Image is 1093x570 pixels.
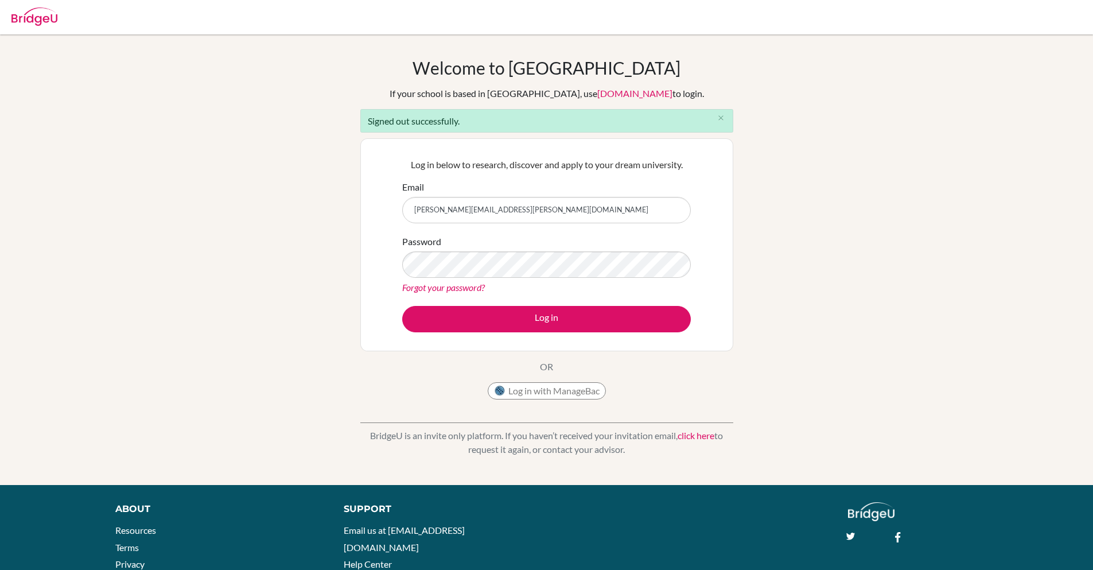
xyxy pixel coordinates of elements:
[710,110,733,127] button: Close
[402,158,691,172] p: Log in below to research, discover and apply to your dream university.
[115,525,156,536] a: Resources
[115,502,318,516] div: About
[717,114,725,122] i: close
[360,429,733,456] p: BridgeU is an invite only platform. If you haven’t received your invitation email, to request it ...
[115,559,145,569] a: Privacy
[678,430,714,441] a: click here
[344,559,392,569] a: Help Center
[360,109,733,133] div: Signed out successfully.
[115,542,139,553] a: Terms
[540,360,553,374] p: OR
[402,235,441,249] label: Password
[402,180,424,194] label: Email
[344,525,465,553] a: Email us at [EMAIL_ADDRESS][DOMAIN_NAME]
[11,7,57,26] img: Bridge-U
[390,87,704,100] div: If your school is based in [GEOGRAPHIC_DATA], use to login.
[488,382,606,400] button: Log in with ManageBac
[597,88,672,99] a: [DOMAIN_NAME]
[402,282,485,293] a: Forgot your password?
[848,502,894,521] img: logo_white@2x-f4f0deed5e89b7ecb1c2cc34c3e3d731f90f0f143d5ea2071677605dd97b5244.png
[402,306,691,332] button: Log in
[344,502,533,516] div: Support
[413,57,680,78] h1: Welcome to [GEOGRAPHIC_DATA]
